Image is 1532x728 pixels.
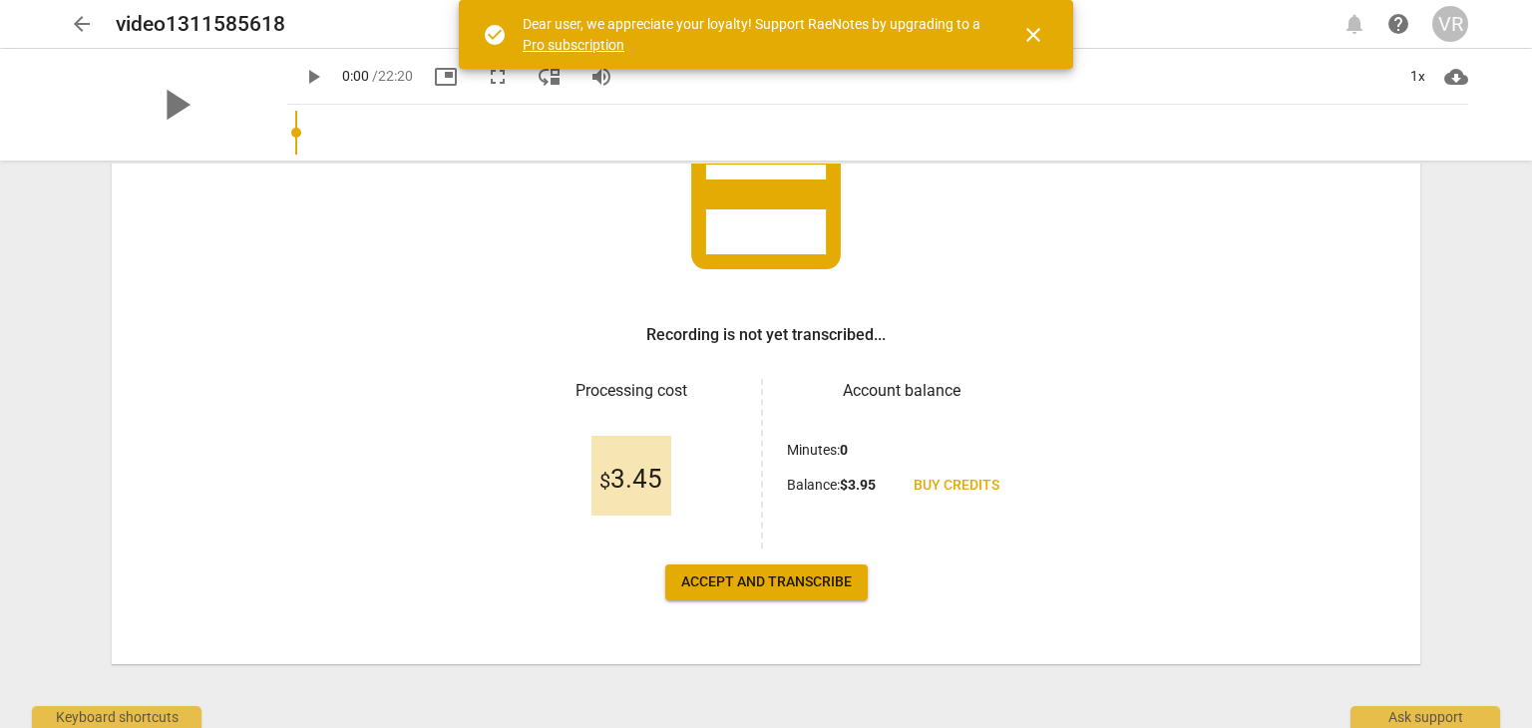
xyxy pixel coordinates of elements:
[840,442,848,458] b: 0
[1432,6,1468,42] button: VR
[372,68,413,84] span: / 22:20
[599,469,610,493] span: $
[295,59,331,95] button: Play
[646,323,886,347] h3: Recording is not yet transcribed...
[681,572,852,592] span: Accept and transcribe
[1444,65,1468,89] span: cloud_download
[150,79,201,131] span: play_arrow
[523,14,985,55] div: Dear user, we appreciate your loyalty! Support RaeNotes by upgrading to a
[583,59,619,95] button: Volume
[1386,12,1410,36] span: help
[1021,23,1045,47] span: close
[1398,61,1436,93] div: 1x
[787,379,1015,403] h3: Account balance
[538,65,562,89] span: move_down
[840,477,876,493] b: $ 3.95
[116,12,285,37] h2: video1311585618
[665,564,868,600] button: Accept and transcribe
[676,120,856,299] span: credit_card
[1009,11,1057,59] button: Close
[787,440,848,461] p: Minutes :
[434,65,458,89] span: picture_in_picture
[483,23,507,47] span: check_circle
[486,65,510,89] span: fullscreen
[480,59,516,95] button: Fullscreen
[517,379,745,403] h3: Processing cost
[301,65,325,89] span: play_arrow
[70,12,94,36] span: arrow_back
[428,59,464,95] button: Picture in picture
[32,706,201,728] div: Keyboard shortcuts
[342,68,369,84] span: 0:00
[787,475,876,496] p: Balance :
[532,59,568,95] button: View player as separate pane
[589,65,613,89] span: volume_up
[1350,706,1500,728] div: Ask support
[599,465,662,495] span: 3.45
[1380,6,1416,42] a: Help
[898,468,1015,504] a: Buy credits
[523,37,624,53] a: Pro subscription
[914,476,999,496] span: Buy credits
